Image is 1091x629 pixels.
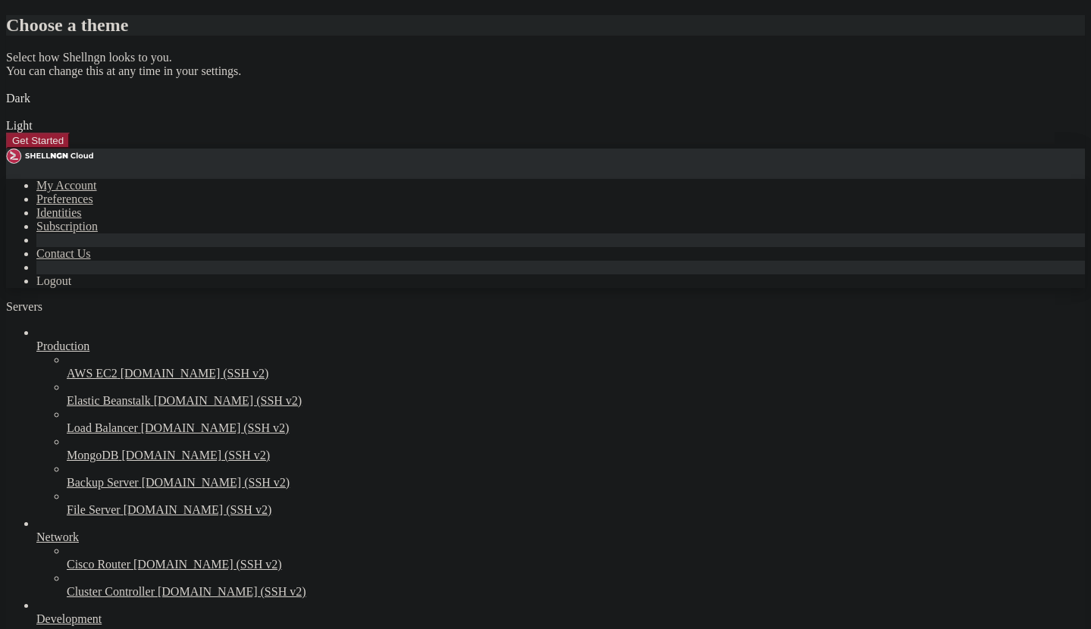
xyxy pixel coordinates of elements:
[67,380,1085,408] li: Elastic Beanstalk [DOMAIN_NAME] (SSH v2)
[67,435,1085,462] li: MongoDB [DOMAIN_NAME] (SSH v2)
[6,51,1085,78] div: Select how Shellngn looks to you. You can change this at any time in your settings.
[133,558,282,571] span: [DOMAIN_NAME] (SSH v2)
[6,300,42,313] span: Servers
[142,476,290,489] span: [DOMAIN_NAME] (SSH v2)
[36,530,1085,544] a: Network
[67,421,138,434] span: Load Balancer
[67,503,121,516] span: File Server
[67,490,1085,517] li: File Server [DOMAIN_NAME] (SSH v2)
[67,408,1085,435] li: Load Balancer [DOMAIN_NAME] (SSH v2)
[67,558,130,571] span: Cisco Router
[124,503,272,516] span: [DOMAIN_NAME] (SSH v2)
[158,585,306,598] span: [DOMAIN_NAME] (SSH v2)
[67,421,1085,435] a: Load Balancer [DOMAIN_NAME] (SSH v2)
[36,326,1085,517] li: Production
[36,179,97,192] a: My Account
[6,133,70,149] button: Get Started
[36,220,98,233] a: Subscription
[36,612,1085,626] a: Development
[6,15,1085,36] h2: Choose a theme
[67,367,1085,380] a: AWS EC2 [DOMAIN_NAME] (SSH v2)
[67,585,155,598] span: Cluster Controller
[6,92,1085,105] div: Dark
[67,462,1085,490] li: Backup Server [DOMAIN_NAME] (SSH v2)
[67,394,151,407] span: Elastic Beanstalk
[67,449,1085,462] a: MongoDB [DOMAIN_NAME] (SSH v2)
[67,353,1085,380] li: AWS EC2 [DOMAIN_NAME] (SSH v2)
[36,247,91,260] a: Contact Us
[36,340,1085,353] a: Production
[67,571,1085,599] li: Cluster Controller [DOMAIN_NAME] (SSH v2)
[67,585,1085,599] a: Cluster Controller [DOMAIN_NAME] (SSH v2)
[67,544,1085,571] li: Cisco Router [DOMAIN_NAME] (SSH v2)
[36,340,89,352] span: Production
[121,449,270,462] span: [DOMAIN_NAME] (SSH v2)
[67,476,139,489] span: Backup Server
[121,367,269,380] span: [DOMAIN_NAME] (SSH v2)
[36,612,102,625] span: Development
[6,119,1085,133] div: Light
[67,558,1085,571] a: Cisco Router [DOMAIN_NAME] (SSH v2)
[141,421,290,434] span: [DOMAIN_NAME] (SSH v2)
[36,274,71,287] a: Logout
[6,300,103,313] a: Servers
[67,503,1085,517] a: File Server [DOMAIN_NAME] (SSH v2)
[36,192,93,205] a: Preferences
[36,206,82,219] a: Identities
[36,530,79,543] span: Network
[6,149,93,164] img: Shellngn
[67,394,1085,408] a: Elastic Beanstalk [DOMAIN_NAME] (SSH v2)
[36,517,1085,599] li: Network
[154,394,303,407] span: [DOMAIN_NAME] (SSH v2)
[67,449,118,462] span: MongoDB
[67,476,1085,490] a: Backup Server [DOMAIN_NAME] (SSH v2)
[67,367,118,380] span: AWS EC2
